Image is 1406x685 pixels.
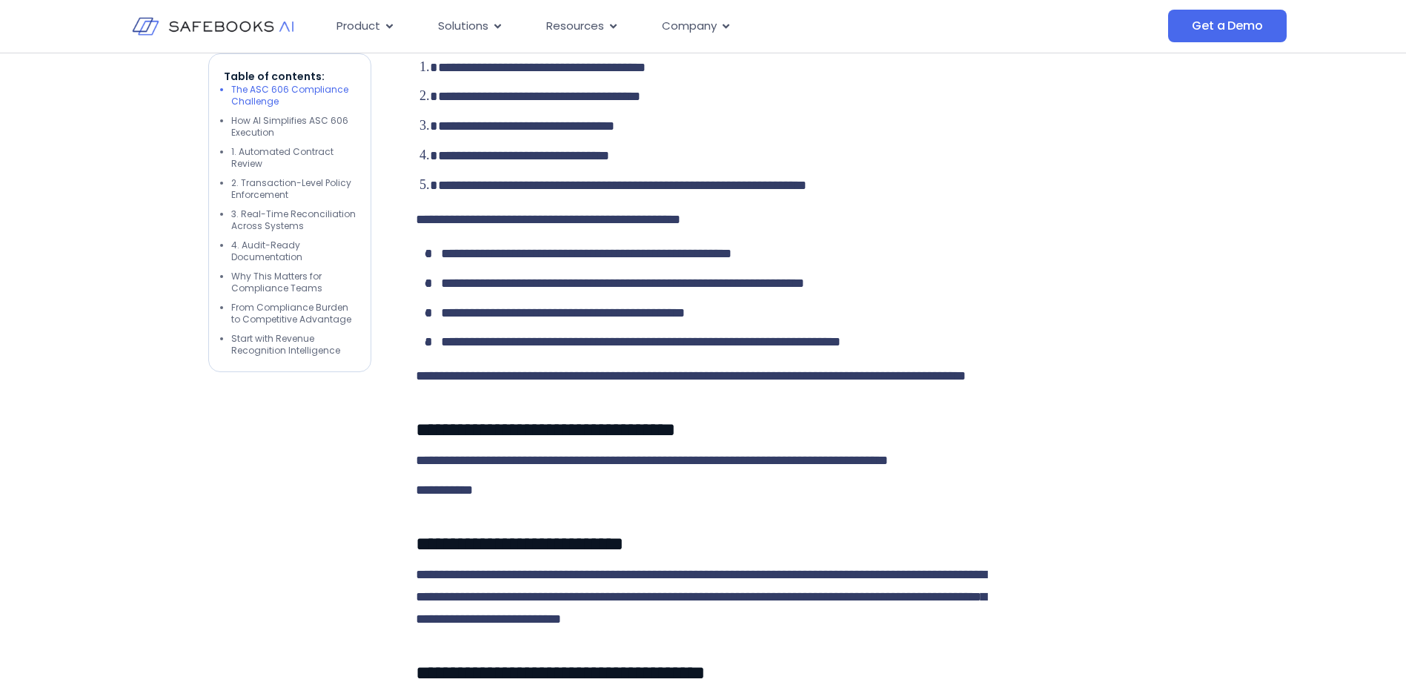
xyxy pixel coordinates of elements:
a: Get a Demo [1168,10,1286,42]
p: Table of contents: [224,69,356,84]
li: 4. Audit-Ready Documentation [231,239,356,263]
li: How AI Simplifies ASC 606 Execution [231,115,356,139]
li: Why This Matters for Compliance Teams [231,271,356,294]
li: 2. Transaction-Level Policy Enforcement [231,177,356,201]
span: Get a Demo [1192,19,1262,33]
span: Company [662,18,717,35]
li: 3. Real-Time Reconciliation Across Systems [231,208,356,232]
nav: Menu [325,12,1020,41]
li: The ASC 606 Compliance Challenge [231,84,356,107]
li: 1. Automated Contract Review [231,146,356,170]
span: Resources [546,18,604,35]
li: Start with Revenue Recognition Intelligence [231,333,356,357]
span: Product [336,18,380,35]
li: From Compliance Burden to Competitive Advantage [231,302,356,325]
span: Solutions [438,18,488,35]
div: Menu Toggle [325,12,1020,41]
